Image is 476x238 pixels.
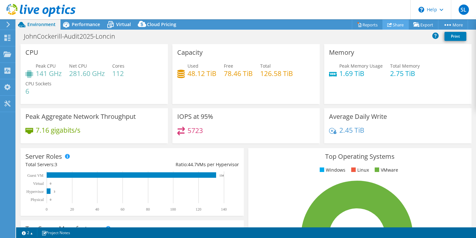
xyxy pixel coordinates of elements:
div: Total Servers: [25,161,132,168]
text: 3 [54,190,55,193]
span: Used [188,63,198,69]
li: VMware [373,167,398,174]
h3: Memory [329,49,354,56]
span: 3 [55,161,57,167]
span: Peak CPU [36,63,56,69]
text: 0 [50,182,51,185]
h3: Average Daily Write [329,113,387,120]
text: 134 [219,174,224,177]
a: Project Notes [37,229,75,237]
li: Windows [318,167,345,174]
a: Print [444,32,466,41]
h4: 281.60 GHz [69,70,105,77]
div: Ratio: VMs per Hypervisor [132,161,239,168]
h4: 126.58 TiB [260,70,293,77]
h4: 48.12 TiB [188,70,216,77]
h4: 5723 [188,127,203,134]
span: Virtual [116,21,131,27]
text: 140 [221,207,227,212]
li: Linux [350,167,369,174]
h3: Peak Aggregate Network Throughput [25,113,136,120]
a: More [438,20,468,30]
text: 40 [95,207,99,212]
span: CPU Sockets [25,81,51,87]
h4: 112 [112,70,124,77]
text: Physical [31,197,44,202]
span: Cloud Pricing [147,21,176,27]
h4: 2.45 TiB [339,127,364,134]
h4: 7.16 gigabits/s [36,127,80,134]
text: Hypervisor [26,189,44,194]
a: Share [382,20,409,30]
span: Total [260,63,271,69]
svg: \n [418,7,424,13]
a: Export [408,20,438,30]
h4: 2.75 TiB [390,70,420,77]
span: Environment [27,21,56,27]
span: Performance [72,21,100,27]
h4: 141 GHz [36,70,62,77]
span: Total Memory [390,63,420,69]
text: 100 [170,207,176,212]
text: 20 [70,207,74,212]
text: 60 [121,207,124,212]
h3: Server Roles [25,153,62,160]
h3: Top Server Manufacturers [25,225,103,232]
text: 80 [146,207,150,212]
h4: 6 [25,88,51,95]
h3: Capacity [177,49,203,56]
h3: Top Operating Systems [253,153,467,160]
text: 120 [196,207,201,212]
text: Guest VM [27,173,43,178]
h4: 78.46 TiB [224,70,253,77]
text: Virtual [33,181,44,186]
h1: JohnCockerill-Audit2025-Loncin [21,33,125,40]
text: 0 [46,207,48,212]
span: SL [459,5,469,15]
a: 2 [17,229,37,237]
span: Net CPU [69,63,87,69]
h3: CPU [25,49,38,56]
span: 44.7 [188,161,197,167]
span: Free [224,63,233,69]
h3: IOPS at 95% [177,113,213,120]
h4: 1.69 TiB [339,70,383,77]
span: Cores [112,63,124,69]
a: Reports [352,20,383,30]
span: Peak Memory Usage [339,63,383,69]
text: 0 [50,198,51,201]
